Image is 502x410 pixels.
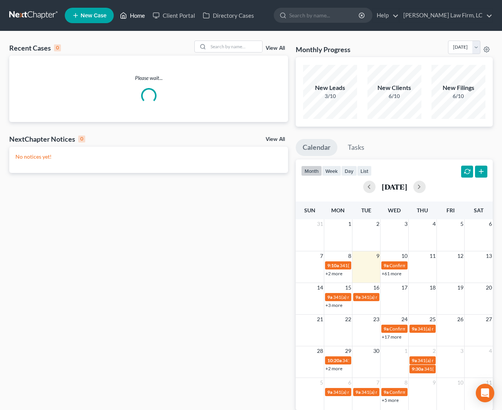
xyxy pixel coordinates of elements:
[316,315,324,324] span: 21
[78,136,85,142] div: 0
[9,43,61,53] div: Recent Cases
[404,219,408,229] span: 3
[361,207,371,213] span: Tue
[15,153,282,161] p: No notices yet!
[382,334,401,340] a: +17 more
[432,346,436,356] span: 2
[412,326,417,332] span: 9a
[429,251,436,261] span: 11
[418,357,492,363] span: 341(a) meeting for [PERSON_NAME]
[316,219,324,229] span: 31
[316,346,324,356] span: 28
[327,389,332,395] span: 9a
[384,263,389,268] span: 9a
[373,8,399,22] a: Help
[485,315,493,324] span: 27
[303,83,357,92] div: New Leads
[81,13,106,19] span: New Case
[382,397,399,403] a: +5 more
[412,357,417,363] span: 9a
[460,219,464,229] span: 5
[476,384,494,402] div: Open Intercom Messenger
[372,283,380,292] span: 16
[341,166,357,176] button: day
[355,389,360,395] span: 9a
[301,166,322,176] button: month
[361,294,436,300] span: 341(a) meeting for [PERSON_NAME]
[429,283,436,292] span: 18
[488,219,493,229] span: 6
[485,378,493,387] span: 11
[316,283,324,292] span: 14
[412,366,423,372] span: 9:30a
[361,389,436,395] span: 341(a) meeting for [PERSON_NAME]
[382,183,407,191] h2: [DATE]
[208,41,262,52] input: Search by name...
[401,315,408,324] span: 24
[327,357,342,363] span: 10:20a
[417,207,428,213] span: Thu
[116,8,149,22] a: Home
[347,219,352,229] span: 1
[404,378,408,387] span: 8
[357,166,372,176] button: list
[303,92,357,100] div: 3/10
[296,139,337,156] a: Calendar
[304,207,315,213] span: Sun
[319,378,324,387] span: 5
[9,74,288,82] p: Please wait...
[149,8,199,22] a: Client Portal
[389,389,477,395] span: Confirmation hearing for [PERSON_NAME]
[457,378,464,387] span: 10
[342,357,417,363] span: 341(a) meeting for [PERSON_NAME]
[340,263,414,268] span: 341(a) meeting for [PERSON_NAME]
[432,219,436,229] span: 4
[325,302,342,308] a: +3 more
[333,294,408,300] span: 341(a) meeting for [PERSON_NAME]
[457,251,464,261] span: 12
[325,271,342,276] a: +2 more
[431,83,485,92] div: New Filings
[404,346,408,356] span: 1
[289,8,360,22] input: Search by name...
[485,251,493,261] span: 13
[388,207,401,213] span: Wed
[389,326,477,332] span: Confirmation hearing for [PERSON_NAME]
[446,207,455,213] span: Fri
[322,166,341,176] button: week
[266,137,285,142] a: View All
[355,294,360,300] span: 9a
[382,271,401,276] a: +61 more
[344,346,352,356] span: 29
[372,346,380,356] span: 30
[431,92,485,100] div: 6/10
[296,45,350,54] h3: Monthly Progress
[384,389,389,395] span: 9a
[401,283,408,292] span: 17
[331,207,345,213] span: Mon
[327,263,339,268] span: 9:10a
[319,251,324,261] span: 7
[344,283,352,292] span: 15
[376,251,380,261] span: 9
[325,366,342,371] a: +2 more
[485,283,493,292] span: 20
[54,44,61,51] div: 0
[367,83,421,92] div: New Clients
[333,389,408,395] span: 341(a) meeting for [PERSON_NAME]
[457,315,464,324] span: 26
[384,326,389,332] span: 9a
[488,346,493,356] span: 4
[347,378,352,387] span: 6
[474,207,483,213] span: Sat
[424,366,499,372] span: 341(a) meeting for [PERSON_NAME]
[432,378,436,387] span: 9
[376,378,380,387] span: 7
[266,46,285,51] a: View All
[401,251,408,261] span: 10
[372,315,380,324] span: 23
[457,283,464,292] span: 19
[429,315,436,324] span: 25
[344,315,352,324] span: 22
[460,346,464,356] span: 3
